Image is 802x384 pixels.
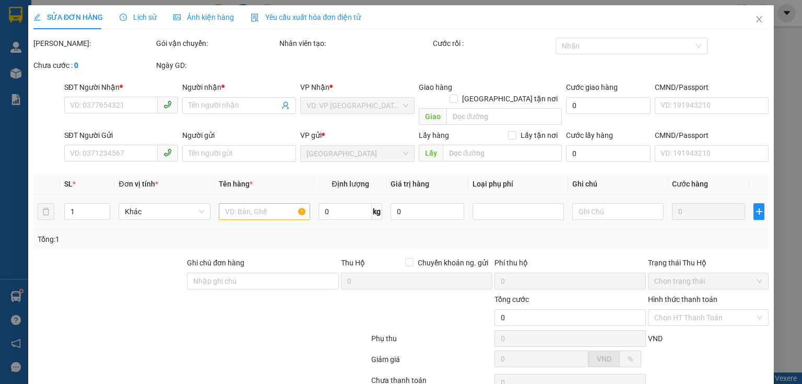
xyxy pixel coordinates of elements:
span: Giá trị hàng [391,180,429,188]
div: Phí thu hộ [494,257,646,273]
span: vinhquang.tienoanh - In: [69,30,254,49]
span: Đơn vị tính [119,180,158,188]
strong: Nhận: [6,59,274,115]
span: Thủ Đức [306,146,408,161]
span: Chuyển khoản ng. gửi [414,257,492,269]
span: close [755,15,763,24]
span: VP Nhận [300,83,329,91]
span: Yêu cầu xuất hóa đơn điện tử [251,13,361,21]
span: edit [33,14,41,21]
span: clock-circle [120,14,127,21]
span: picture [173,14,181,21]
input: Ghi Chú [572,203,664,220]
label: Hình thức thanh toán [648,295,717,304]
th: Loại phụ phí [468,174,568,194]
span: Chọn trạng thái [654,273,762,289]
div: Giảm giá [370,354,493,372]
div: Trạng thái Thu Hộ [648,257,769,269]
div: Phụ thu [370,333,493,351]
span: VND [597,355,611,363]
span: kg [372,203,382,220]
span: [GEOGRAPHIC_DATA] [88,6,190,17]
span: [GEOGRAPHIC_DATA] tận nơi [458,93,562,104]
span: user-add [281,101,290,110]
span: SL [64,180,73,188]
div: VP gửi [300,130,414,141]
input: Dọc đường [442,145,562,161]
span: Lịch sử [120,13,157,21]
div: Nhân viên tạo: [279,38,431,49]
span: Lấy hàng [418,131,449,139]
span: Lấy tận nơi [516,130,562,141]
div: Người nhận [182,82,296,93]
span: TD1408250037 - [69,30,254,49]
div: CMND/Passport [655,130,769,141]
span: Thu Hộ [340,259,364,267]
span: SỬA ĐƠN HÀNG [33,13,103,21]
div: Gói vận chuyển: [156,38,277,49]
span: Giao hàng [418,83,452,91]
span: Tên hàng [218,180,252,188]
span: C Phương - 0975306120 [69,19,162,28]
span: phone [163,100,172,109]
input: 0 [672,203,745,220]
span: % [628,355,633,363]
span: Lấy [418,145,442,161]
div: Ngày GD: [156,60,277,71]
span: Khác [125,204,204,219]
label: Ghi chú đơn hàng [187,259,244,267]
span: plus [754,207,764,216]
span: Định lượng [332,180,369,188]
span: Gửi: [69,6,190,17]
img: icon [251,14,259,22]
label: Cước giao hàng [566,83,618,91]
label: Cước lấy hàng [566,131,613,139]
input: Cước lấy hàng [566,145,651,162]
div: Người gửi [182,130,296,141]
input: Cước giao hàng [566,97,651,114]
b: 0 [74,61,78,69]
button: plus [753,203,764,220]
div: [PERSON_NAME]: [33,38,154,49]
span: Tổng cước [494,295,529,304]
input: Dọc đường [446,108,562,125]
input: Ghi chú đơn hàng [187,273,338,289]
span: Cước hàng [672,180,708,188]
div: CMND/Passport [655,82,769,93]
div: Chưa cước : [33,60,154,71]
span: VND [648,334,663,343]
div: Cước rồi : [433,38,553,49]
input: VD: Bàn, Ghế [218,203,310,220]
span: 18:17:14 [DATE] [69,30,254,49]
div: SĐT Người Nhận [64,82,178,93]
span: phone [163,148,172,157]
th: Ghi chú [568,174,668,194]
button: Close [745,5,774,34]
button: delete [38,203,54,220]
div: SĐT Người Gửi [64,130,178,141]
span: Giao [418,108,446,125]
div: Tổng: 1 [38,234,310,245]
span: Ảnh kiện hàng [173,13,234,21]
